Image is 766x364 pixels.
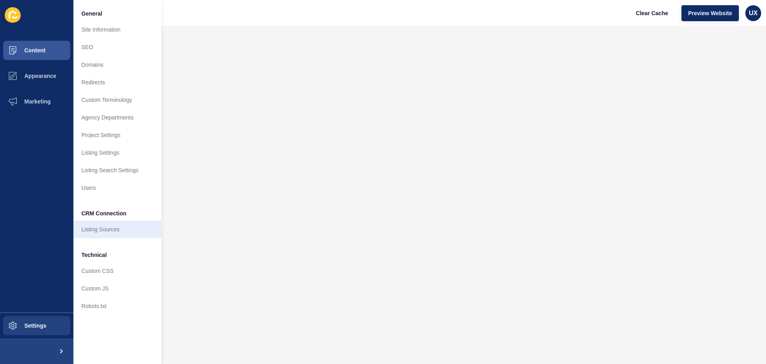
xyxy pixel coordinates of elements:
span: General [81,10,102,18]
a: Domains [73,56,161,74]
a: Site Information [73,21,161,38]
a: Agency Departments [73,109,161,126]
span: Clear Cache [636,9,668,17]
a: Custom JS [73,280,161,297]
a: Users [73,179,161,197]
span: Technical [81,251,107,259]
a: Listing Sources [73,221,161,238]
a: Listing Settings [73,144,161,161]
a: SEO [73,38,161,56]
button: Preview Website [681,5,739,21]
a: Redirects [73,74,161,91]
a: Custom CSS [73,262,161,280]
button: Clear Cache [629,5,675,21]
span: CRM Connection [81,209,126,217]
span: Preview Website [688,9,732,17]
a: Robots.txt [73,297,161,315]
a: Custom Terminology [73,91,161,109]
span: UX [749,9,758,17]
a: Project Settings [73,126,161,144]
a: Listing Search Settings [73,161,161,179]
